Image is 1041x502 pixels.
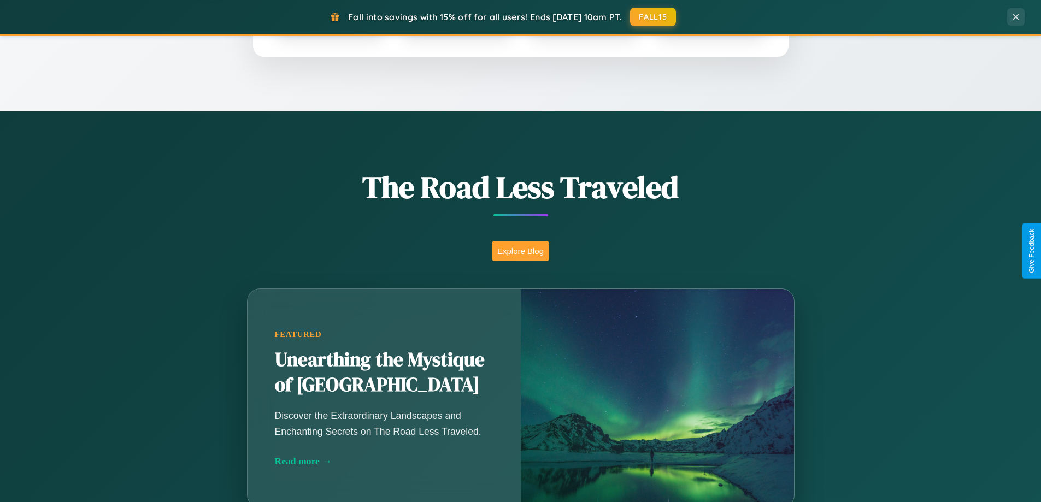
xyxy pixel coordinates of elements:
div: Read more → [275,456,493,467]
h2: Unearthing the Mystique of [GEOGRAPHIC_DATA] [275,347,493,398]
button: FALL15 [630,8,676,26]
p: Discover the Extraordinary Landscapes and Enchanting Secrets on The Road Less Traveled. [275,408,493,439]
div: Featured [275,330,493,339]
h1: The Road Less Traveled [193,166,849,208]
div: Give Feedback [1028,229,1036,273]
button: Explore Blog [492,241,549,261]
span: Fall into savings with 15% off for all users! Ends [DATE] 10am PT. [348,11,622,22]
